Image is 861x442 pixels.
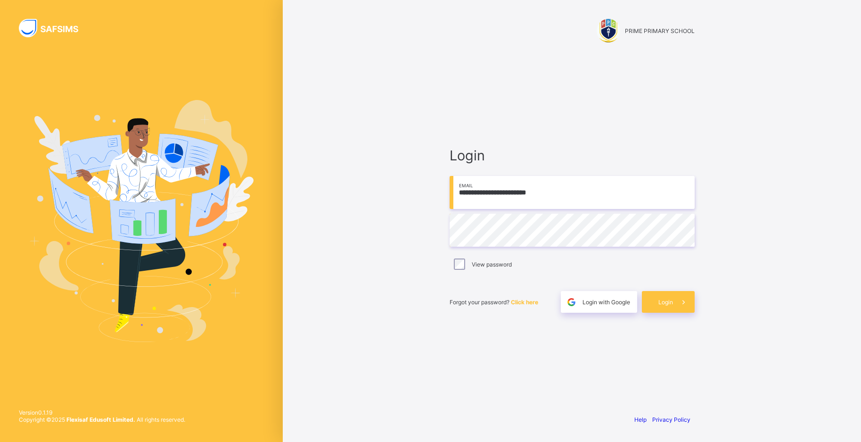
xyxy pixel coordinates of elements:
a: Privacy Policy [652,416,690,423]
span: PRIME PRIMARY SCHOOL [625,27,695,34]
strong: Flexisaf Edusoft Limited. [66,416,135,423]
a: Click here [511,299,538,306]
span: Login [450,147,695,164]
a: Help [634,416,647,423]
span: Copyright © 2025 All rights reserved. [19,416,185,423]
span: Login [658,299,673,306]
span: Login with Google [582,299,630,306]
label: View password [472,261,512,268]
img: SAFSIMS Logo [19,19,90,37]
img: Hero Image [29,100,254,342]
img: google.396cfc9801f0270233282035f929180a.svg [566,297,577,308]
span: Forgot your password? [450,299,538,306]
span: Version 0.1.19 [19,409,185,416]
